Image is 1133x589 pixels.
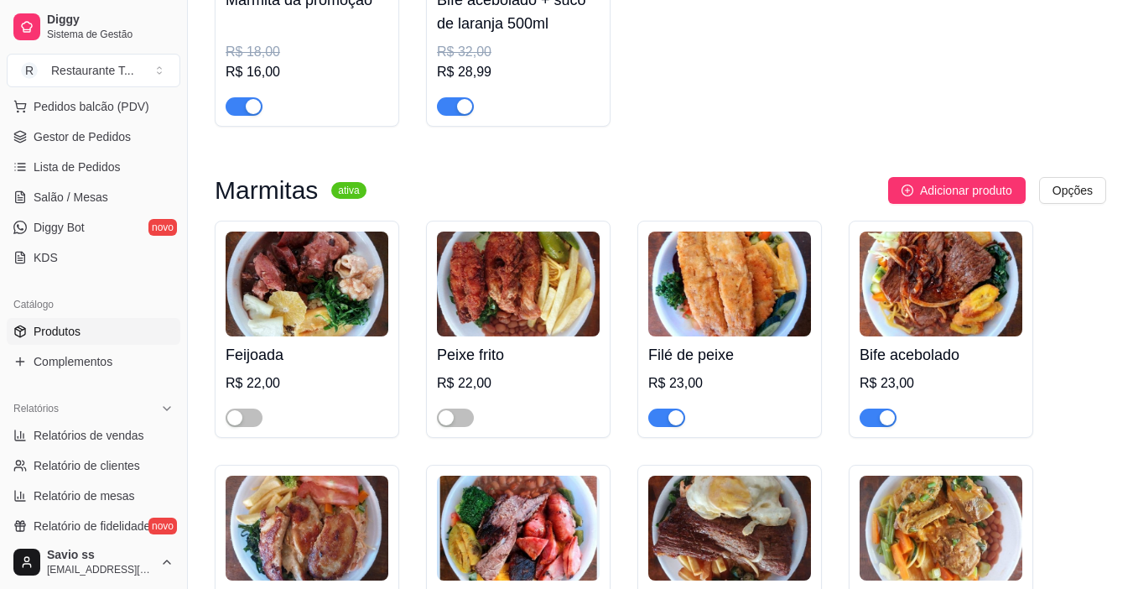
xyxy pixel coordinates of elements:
[648,373,811,394] div: R$ 23,00
[437,476,600,581] img: product-image
[860,373,1022,394] div: R$ 23,00
[34,518,150,534] span: Relatório de fidelidade
[34,487,135,504] span: Relatório de mesas
[7,422,180,449] a: Relatórios de vendas
[7,123,180,150] a: Gestor de Pedidos
[7,318,180,345] a: Produtos
[34,128,131,145] span: Gestor de Pedidos
[34,249,58,266] span: KDS
[920,181,1012,200] span: Adicionar produto
[437,373,600,394] div: R$ 22,00
[51,62,134,79] div: Restaurante T ...
[34,323,81,340] span: Produtos
[226,62,388,82] div: R$ 16,00
[7,452,180,479] a: Relatório de clientes
[47,548,153,563] span: Savio ss
[437,62,600,82] div: R$ 28,99
[437,42,600,62] div: R$ 32,00
[860,232,1022,336] img: product-image
[888,177,1026,204] button: Adicionar produto
[7,184,180,211] a: Salão / Mesas
[34,427,144,444] span: Relatórios de vendas
[7,214,180,241] a: Diggy Botnovo
[7,513,180,539] a: Relatório de fidelidadenovo
[226,232,388,336] img: product-image
[7,154,180,180] a: Lista de Pedidos
[7,93,180,120] button: Pedidos balcão (PDV)
[34,98,149,115] span: Pedidos balcão (PDV)
[21,62,38,79] span: R
[860,476,1022,581] img: product-image
[47,28,174,41] span: Sistema de Gestão
[7,482,180,509] a: Relatório de mesas
[47,563,153,576] span: [EMAIL_ADDRESS][DOMAIN_NAME]
[331,182,366,199] sup: ativa
[437,232,600,336] img: product-image
[7,7,180,47] a: DiggySistema de Gestão
[215,180,318,201] h3: Marmitas
[7,348,180,375] a: Complementos
[902,185,913,196] span: plus-circle
[226,42,388,62] div: R$ 18,00
[47,13,174,28] span: Diggy
[13,402,59,415] span: Relatórios
[860,343,1022,367] h4: Bife acebolado
[1052,181,1093,200] span: Opções
[1039,177,1106,204] button: Opções
[7,54,180,87] button: Select a team
[7,542,180,582] button: Savio ss[EMAIL_ADDRESS][DOMAIN_NAME]
[34,457,140,474] span: Relatório de clientes
[648,476,811,581] img: product-image
[34,159,121,175] span: Lista de Pedidos
[226,343,388,367] h4: Feijoada
[226,373,388,394] div: R$ 22,00
[7,244,180,271] a: KDS
[7,291,180,318] div: Catálogo
[648,343,811,367] h4: Filé de peixe
[34,219,85,236] span: Diggy Bot
[34,189,108,206] span: Salão / Mesas
[34,353,112,370] span: Complementos
[648,232,811,336] img: product-image
[226,476,388,581] img: product-image
[437,343,600,367] h4: Peixe frito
